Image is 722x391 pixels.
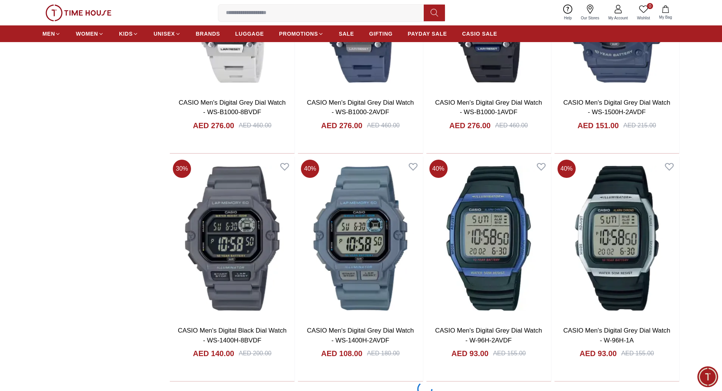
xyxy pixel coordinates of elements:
[298,157,423,320] img: CASIO Men's Digital Grey Dial Watch - WS-1400H-2AVDF
[578,120,619,131] h4: AED 151.00
[339,30,354,38] span: SALE
[279,27,324,41] a: PROMOTIONS
[153,27,180,41] a: UNISEX
[301,160,319,178] span: 40 %
[563,99,670,116] a: CASIO Men's Digital Grey Dial Watch - WS-1500H-2AVDF
[426,157,551,320] img: CASIO Men's Digital Grey Dial Watch - W-96H-2AVDF
[621,349,654,358] div: AED 155.00
[196,27,220,41] a: BRANDS
[655,4,677,22] button: My Bag
[435,99,542,116] a: CASIO Men's Digital Grey Dial Watch - WS-B1000-1AVDF
[235,27,264,41] a: LUGGAGE
[279,30,318,38] span: PROMOTIONS
[76,27,104,41] a: WOMEN
[656,14,675,20] span: My Bag
[408,30,447,38] span: PAYDAY SALE
[451,348,489,359] h4: AED 93.00
[193,348,234,359] h4: AED 140.00
[76,30,98,38] span: WOMEN
[367,121,399,130] div: AED 460.00
[563,327,670,344] a: CASIO Men's Digital Grey Dial Watch - W-96H-1A
[369,30,393,38] span: GIFTING
[576,3,604,22] a: Our Stores
[339,27,354,41] a: SALE
[558,160,576,178] span: 40 %
[42,30,55,38] span: MEN
[493,349,526,358] div: AED 155.00
[561,15,575,21] span: Help
[579,348,617,359] h4: AED 93.00
[605,15,631,21] span: My Account
[369,27,393,41] a: GIFTING
[153,30,175,38] span: UNISEX
[559,3,576,22] a: Help
[307,327,414,344] a: CASIO Men's Digital Grey Dial Watch - WS-1400H-2AVDF
[193,120,234,131] h4: AED 276.00
[633,3,655,22] a: 0Wishlist
[449,120,491,131] h4: AED 276.00
[623,121,656,130] div: AED 215.00
[367,349,399,358] div: AED 180.00
[462,30,497,38] span: CASIO SALE
[647,3,653,9] span: 0
[178,327,287,344] a: CASIO Men's Digital Black Dial Watch - WS-1400H-8BVDF
[408,27,447,41] a: PAYDAY SALE
[45,5,111,21] img: ...
[462,27,497,41] a: CASIO SALE
[495,121,528,130] div: AED 460.00
[321,348,362,359] h4: AED 108.00
[196,30,220,38] span: BRANDS
[429,160,448,178] span: 40 %
[435,327,542,344] a: CASIO Men's Digital Grey Dial Watch - W-96H-2AVDF
[235,30,264,38] span: LUGGAGE
[321,120,362,131] h4: AED 276.00
[119,27,138,41] a: KIDS
[554,157,679,320] img: CASIO Men's Digital Grey Dial Watch - W-96H-1A
[307,99,414,116] a: CASIO Men's Digital Grey Dial Watch - WS-B1000-2AVDF
[179,99,286,116] a: CASIO Men's Digital Grey Dial Watch - WS-B1000-8BVDF
[578,15,602,21] span: Our Stores
[239,349,271,358] div: AED 200.00
[42,27,61,41] a: MEN
[173,160,191,178] span: 30 %
[634,15,653,21] span: Wishlist
[697,366,718,387] div: Chat Widget
[170,157,294,320] img: CASIO Men's Digital Black Dial Watch - WS-1400H-8BVDF
[239,121,271,130] div: AED 460.00
[119,30,133,38] span: KIDS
